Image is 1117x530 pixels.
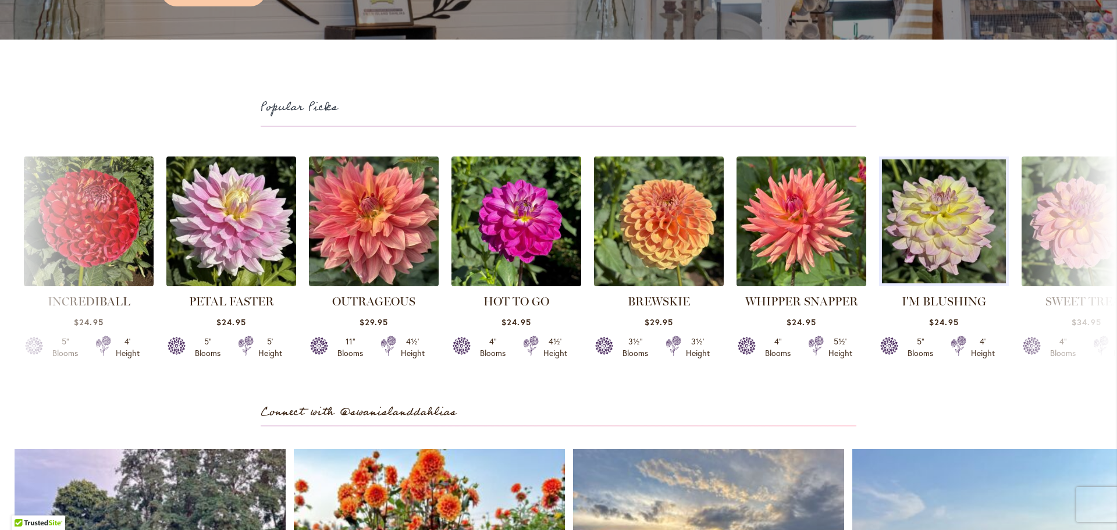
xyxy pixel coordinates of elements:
[334,336,367,359] div: 11" Blooms
[191,336,224,359] div: 5" Blooms
[929,316,958,328] span: $24.95
[745,294,858,308] a: WHIPPER SNAPPER
[476,336,509,359] div: 4" Blooms
[762,336,794,359] div: 4" Blooms
[628,294,690,308] a: BREWSKIE
[360,316,388,328] span: $29.95
[189,294,274,308] a: PETAL FASTER
[332,294,415,308] a: OUTRAGEOUS
[483,294,549,308] a: HOT TO GO
[619,336,652,359] div: 3½" Blooms
[971,336,995,359] div: 4' Height
[261,98,856,117] h2: Popular Picks
[309,156,439,286] img: OUTRAGEOUS
[828,336,852,359] div: 5½' Height
[543,336,567,359] div: 4½' Height
[451,156,581,286] img: HOT TO GO
[594,156,724,286] img: BREWSKIE
[261,403,456,422] span: Connect with @swanislanddahlias
[686,336,710,359] div: 3½' Height
[501,316,531,328] span: $24.95
[879,156,1009,286] a: I’M BLUSHING
[902,294,986,308] a: I'M BLUSHING
[645,316,673,328] span: $29.95
[787,316,816,328] span: $24.95
[904,336,937,359] div: 5" Blooms
[166,156,296,286] img: PETAL FASTER
[216,316,246,328] span: $24.95
[876,154,1012,290] img: I’M BLUSHING
[258,336,282,359] div: 5' Height
[401,336,425,359] div: 4½' Height
[737,156,866,286] img: WHIPPER SNAPPER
